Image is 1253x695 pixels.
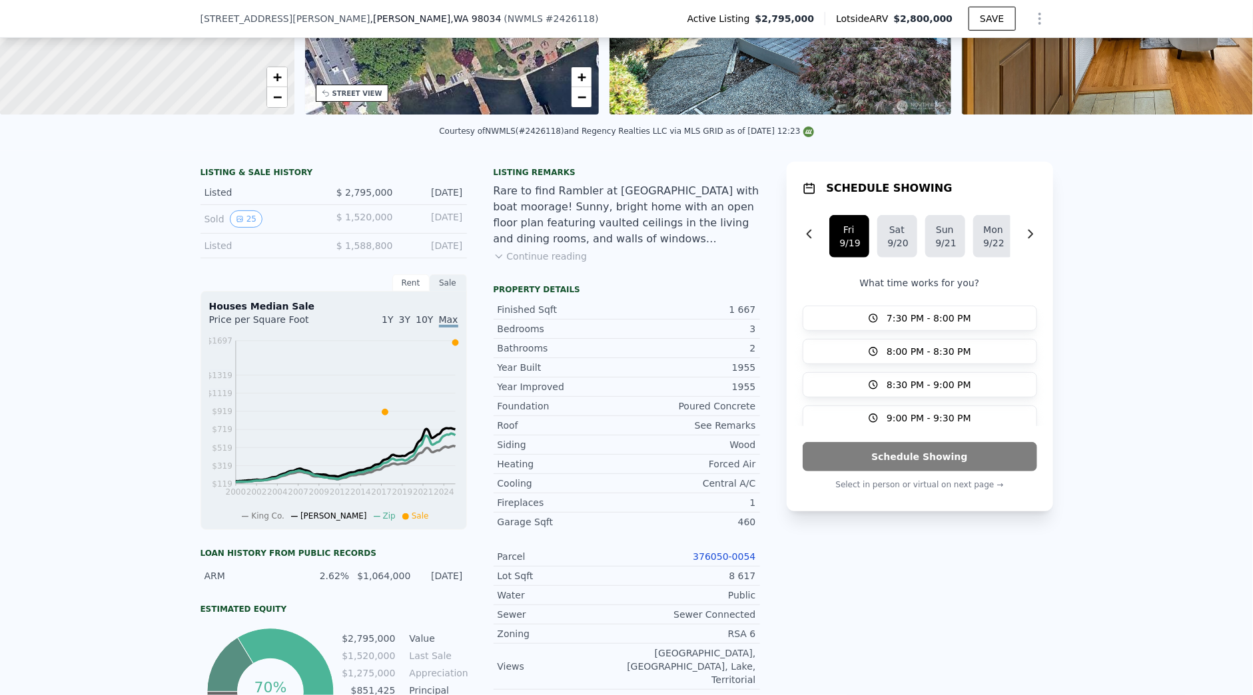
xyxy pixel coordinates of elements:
div: 9/22 [984,236,1003,250]
span: Max [439,314,458,328]
span: $ 1,520,000 [336,212,393,222]
div: Listing remarks [494,167,760,178]
span: King Co. [251,511,284,521]
tspan: $519 [212,443,232,453]
div: Public [627,588,756,602]
span: 8:00 PM - 8:30 PM [887,345,971,358]
div: Forced Air [627,457,756,471]
span: $ 2,795,000 [336,187,393,198]
div: Courtesy of NWMLS (#2426118) and Regency Realties LLC via MLS GRID as of [DATE] 12:23 [439,126,813,136]
button: Fri9/19 [829,215,869,258]
div: Heating [498,457,627,471]
div: Cooling [498,477,627,490]
tspan: $919 [212,407,232,416]
div: Sewer Connected [627,608,756,621]
div: Sale [430,274,467,292]
div: 1 667 [627,303,756,316]
td: $2,795,000 [341,631,396,646]
tspan: 2017 [371,488,392,497]
tspan: 2014 [350,488,371,497]
div: 1955 [627,361,756,374]
div: See Remarks [627,419,756,432]
div: [DATE] [404,239,463,252]
span: , WA 98034 [450,13,501,24]
td: $1,520,000 [341,648,396,663]
button: Mon9/22 [973,215,1013,258]
div: Sun [936,223,955,236]
td: Value [407,631,467,646]
div: Foundation [498,399,627,413]
div: ARM [205,569,296,582]
h1: SCHEDULE SHOWING [827,180,953,196]
span: 1Y [382,314,393,325]
tspan: $319 [212,461,232,471]
div: Mon [984,223,1003,236]
span: [PERSON_NAME] [300,511,367,521]
span: 7:30 PM - 8:00 PM [887,312,971,325]
div: Listed [205,239,323,252]
div: Loan history from public records [201,548,467,559]
span: + [272,69,281,85]
div: Bathrooms [498,342,627,355]
span: 9:00 PM - 9:30 PM [887,411,971,425]
button: 7:30 PM - 8:00 PM [803,306,1037,331]
div: Finished Sqft [498,303,627,316]
div: Rare to find Rambler at [GEOGRAPHIC_DATA] with boat moorage! Sunny, bright home with an open floo... [494,183,760,247]
div: Fri [840,223,859,236]
span: $2,800,000 [894,13,953,24]
span: 8:30 PM - 9:00 PM [887,378,971,391]
div: Central A/C [627,477,756,490]
tspan: 2012 [330,488,350,497]
span: Active Listing [687,12,755,25]
img: NWMLS Logo [803,126,814,137]
div: 9/21 [936,236,955,250]
p: What time works for you? [803,276,1037,290]
tspan: 2021 [413,488,434,497]
div: Sold [205,210,323,228]
div: Year Built [498,361,627,374]
div: [DATE] [417,569,463,582]
div: [DATE] [404,186,463,199]
a: Zoom in [267,67,287,87]
span: Lotside ARV [836,12,893,25]
div: Listed [205,186,323,199]
div: 9/19 [840,236,859,250]
div: 1955 [627,380,756,393]
span: , [PERSON_NAME] [370,12,502,25]
a: 376050-0054 [693,551,755,562]
div: Views [498,660,627,673]
div: Parcel [498,550,627,563]
p: Select in person or virtual on next page → [803,477,1037,493]
a: Zoom in [572,67,592,87]
div: 8 617 [627,569,756,582]
div: 3 [627,322,756,336]
button: 9:00 PM - 9:30 PM [803,405,1037,431]
tspan: 2000 [225,488,246,497]
button: View historical data [230,210,262,228]
div: Houses Median Sale [209,300,458,313]
tspan: 2007 [288,488,308,497]
div: $1,064,000 [357,569,409,582]
tspan: 2019 [392,488,412,497]
div: Wood [627,438,756,451]
div: Estimated Equity [201,604,467,614]
div: Siding [498,438,627,451]
div: 9/20 [888,236,907,250]
div: Poured Concrete [627,399,756,413]
div: RSA 6 [627,627,756,640]
div: STREET VIEW [332,89,382,99]
span: # 2426118 [546,13,595,24]
button: Show Options [1027,5,1053,32]
tspan: 2024 [434,488,454,497]
tspan: $1319 [207,371,232,380]
div: [GEOGRAPHIC_DATA], [GEOGRAPHIC_DATA], Lake, Territorial [627,646,756,686]
div: 1 [627,496,756,509]
tspan: $1119 [207,389,232,398]
td: $1,275,000 [341,666,396,680]
tspan: $1697 [207,336,232,346]
span: $ 1,588,800 [336,240,393,251]
div: Zoning [498,627,627,640]
span: − [272,89,281,105]
div: Lot Sqft [498,569,627,582]
div: Roof [498,419,627,432]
